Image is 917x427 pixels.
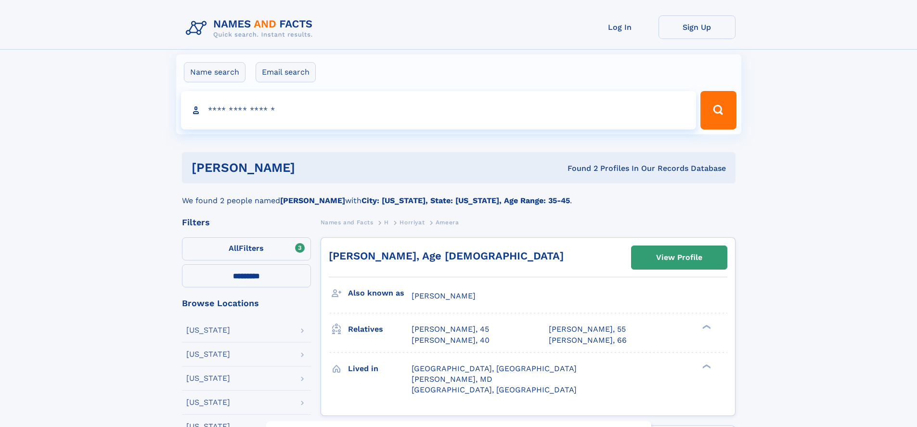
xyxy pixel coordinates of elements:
[182,183,736,207] div: We found 2 people named with .
[549,324,626,335] a: [PERSON_NAME], 55
[329,250,564,262] a: [PERSON_NAME], Age [DEMOGRAPHIC_DATA]
[348,361,412,377] h3: Lived in
[182,218,311,227] div: Filters
[182,237,311,260] label: Filters
[700,324,711,330] div: ❯
[581,15,659,39] a: Log In
[412,335,490,346] a: [PERSON_NAME], 40
[280,196,345,205] b: [PERSON_NAME]
[229,244,239,253] span: All
[436,219,459,226] span: Ameera
[700,91,736,129] button: Search Button
[700,363,711,369] div: ❯
[549,335,627,346] a: [PERSON_NAME], 66
[182,15,321,41] img: Logo Names and Facts
[182,299,311,308] div: Browse Locations
[656,246,702,269] div: View Profile
[348,285,412,301] h3: Also known as
[256,62,316,82] label: Email search
[192,162,431,174] h1: [PERSON_NAME]
[181,91,697,129] input: search input
[186,350,230,358] div: [US_STATE]
[431,163,726,174] div: Found 2 Profiles In Our Records Database
[362,196,570,205] b: City: [US_STATE], State: [US_STATE], Age Range: 35-45
[400,216,425,228] a: Horriyat
[384,219,389,226] span: H
[186,326,230,334] div: [US_STATE]
[348,321,412,337] h3: Relatives
[412,375,492,384] span: [PERSON_NAME], MD
[186,375,230,382] div: [US_STATE]
[400,219,425,226] span: Horriyat
[384,216,389,228] a: H
[412,364,577,373] span: [GEOGRAPHIC_DATA], [GEOGRAPHIC_DATA]
[321,216,374,228] a: Names and Facts
[412,385,577,394] span: [GEOGRAPHIC_DATA], [GEOGRAPHIC_DATA]
[632,246,727,269] a: View Profile
[412,324,489,335] a: [PERSON_NAME], 45
[412,291,476,300] span: [PERSON_NAME]
[184,62,245,82] label: Name search
[186,399,230,406] div: [US_STATE]
[659,15,736,39] a: Sign Up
